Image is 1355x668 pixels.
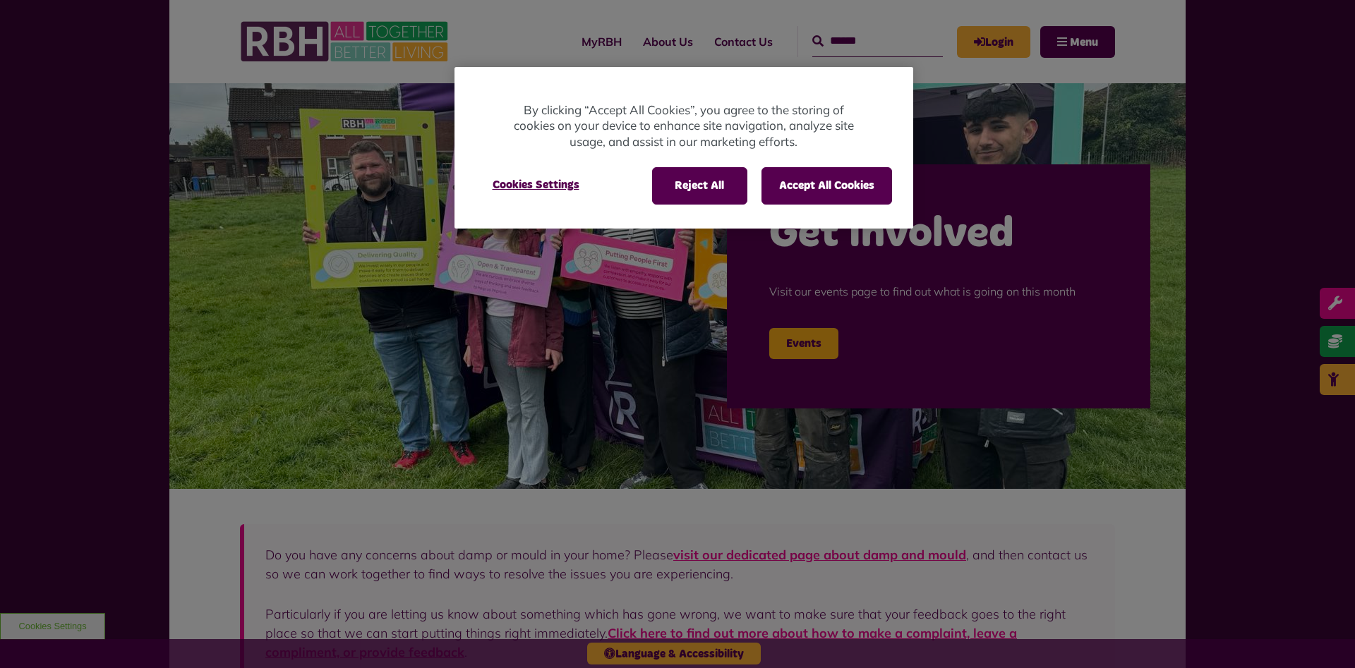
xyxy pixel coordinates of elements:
[476,167,596,202] button: Cookies Settings
[454,67,913,229] div: Cookie banner
[511,102,857,150] p: By clicking “Accept All Cookies”, you agree to the storing of cookies on your device to enhance s...
[761,167,892,204] button: Accept All Cookies
[454,67,913,229] div: Privacy
[652,167,747,204] button: Reject All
